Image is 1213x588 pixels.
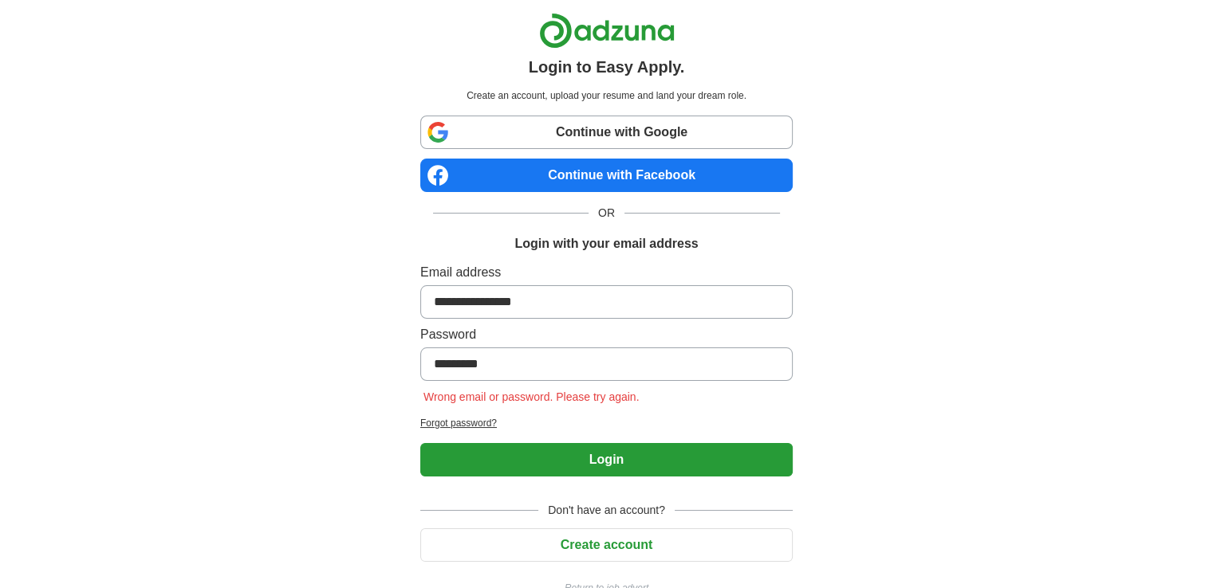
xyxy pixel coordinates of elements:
[420,325,793,344] label: Password
[538,502,675,519] span: Don't have an account?
[420,528,793,562] button: Create account
[420,538,793,551] a: Create account
[420,263,793,282] label: Email address
[529,55,685,79] h1: Login to Easy Apply.
[420,159,793,192] a: Continue with Facebook
[420,416,793,430] a: Forgot password?
[589,205,624,221] span: OR
[539,13,675,49] img: Adzuna logo
[420,390,643,403] span: Wrong email or password. Please try again.
[423,88,790,103] p: Create an account, upload your resume and land your dream role.
[514,234,698,253] h1: Login with your email address
[420,443,793,476] button: Login
[420,116,793,149] a: Continue with Google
